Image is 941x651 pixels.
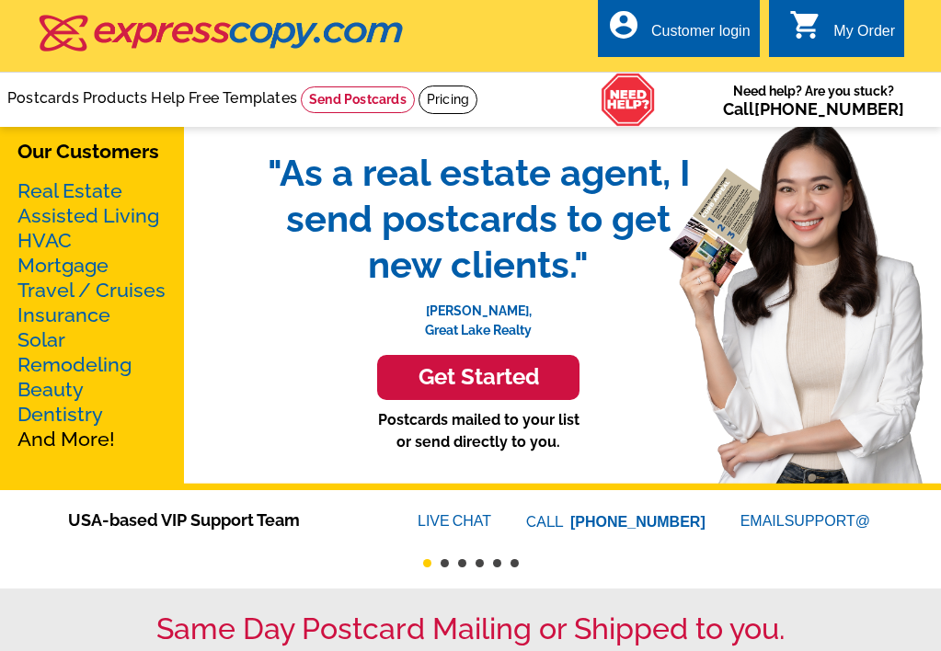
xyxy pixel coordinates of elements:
[17,178,166,451] p: And More!
[418,510,453,532] font: LIVE
[607,20,751,43] a: account_circle Customer login
[723,99,904,119] span: Call
[248,409,708,453] p: Postcards mailed to your list or send directly to you.
[441,559,449,567] button: 2 of 6
[651,23,751,49] div: Customer login
[511,559,519,567] button: 6 of 6
[17,279,166,302] a: Travel / Cruises
[740,513,873,529] a: EMAILSUPPORT@
[248,355,708,400] a: Get Started
[789,8,822,41] i: shopping_cart
[607,8,640,41] i: account_circle
[17,403,103,426] a: Dentistry
[17,254,109,277] a: Mortgage
[423,559,431,567] button: 1 of 6
[37,611,904,646] h1: Same Day Postcard Mailing or Shipped to you.
[493,559,501,567] button: 5 of 6
[400,364,557,391] h3: Get Started
[68,508,362,532] span: USA-based VIP Support Team
[17,140,159,163] b: Our Customers
[789,20,895,43] a: shopping_cart My Order
[17,353,132,376] a: Remodeling
[723,82,904,119] span: Need help? Are you stuck?
[601,73,656,127] img: help
[458,559,466,567] button: 3 of 6
[248,288,708,340] p: [PERSON_NAME], Great Lake Realty
[17,229,72,252] a: HVAC
[17,328,65,351] a: Solar
[17,204,159,227] a: Assisted Living
[526,511,566,533] font: CALL
[17,179,122,202] a: Real Estate
[17,378,84,401] a: Beauty
[754,99,904,119] a: [PHONE_NUMBER]
[785,510,873,532] font: SUPPORT@
[189,89,297,107] a: Free Templates
[248,150,708,288] span: "As a real estate agent, I send postcards to get new clients."
[83,89,148,107] a: Products
[833,23,895,49] div: My Order
[7,89,79,107] a: Postcards
[151,89,185,107] a: Help
[418,513,491,529] a: LIVECHAT
[476,559,484,567] button: 4 of 6
[570,514,706,530] a: [PHONE_NUMBER]
[17,303,110,326] a: Insurance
